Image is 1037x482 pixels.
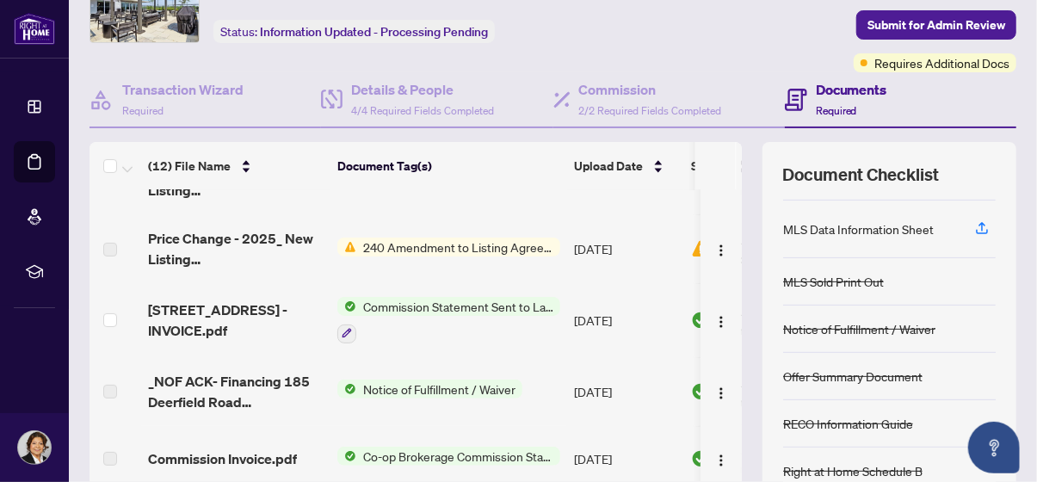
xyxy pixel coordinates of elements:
[856,10,1016,40] button: Submit for Admin Review
[714,315,728,329] img: Logo
[122,79,244,100] h4: Transaction Wizard
[148,157,231,176] span: (12) File Name
[714,386,728,400] img: Logo
[567,142,684,190] th: Upload Date
[691,157,726,176] span: Status
[707,445,735,473] button: Logo
[356,238,560,256] span: 240 Amendment to Listing Agreement - Authority to Offer for Sale Price Change/Extension/Amendment(s)
[337,447,560,466] button: Status IconCo-op Brokerage Commission Statement
[567,214,684,283] td: [DATE]
[783,461,923,480] div: Right at Home Schedule B
[579,79,722,100] h4: Commission
[691,311,710,330] img: Document Status
[260,24,488,40] span: Information Updated - Processing Pending
[148,228,324,269] span: Price Change - 2025_ New Listing [STREET_ADDRESS] Melissa_[DATE] 11_56_45.pdf
[783,163,940,187] span: Document Checklist
[816,104,857,117] span: Required
[351,104,494,117] span: 4/4 Required Fields Completed
[579,104,722,117] span: 2/2 Required Fields Completed
[574,157,643,176] span: Upload Date
[691,449,710,468] img: Document Status
[567,357,684,426] td: [DATE]
[968,422,1020,473] button: Open asap
[14,13,55,45] img: logo
[213,20,495,43] div: Status:
[18,431,51,464] img: Profile Icon
[783,414,913,433] div: RECO Information Guide
[874,53,1009,72] span: Requires Additional Docs
[337,447,356,466] img: Status Icon
[351,79,494,100] h4: Details & People
[356,447,560,466] span: Co-op Brokerage Commission Statement
[783,367,923,386] div: Offer Summary Document
[684,142,830,190] th: Status
[148,300,324,341] span: [STREET_ADDRESS] - INVOICE.pdf
[141,142,330,190] th: (12) File Name
[337,380,356,399] img: Status Icon
[867,11,1005,39] span: Submit for Admin Review
[691,239,710,258] img: Document Status
[337,238,356,256] img: Status Icon
[714,454,728,467] img: Logo
[356,297,560,316] span: Commission Statement Sent to Lawyer
[148,371,324,412] span: _NOF ACK- Financing 185 Deerfield Road 1212_2025-08-02 12_28_12.pdf
[337,297,356,316] img: Status Icon
[567,283,684,357] td: [DATE]
[816,79,887,100] h4: Documents
[714,244,728,257] img: Logo
[337,238,560,256] button: Status Icon240 Amendment to Listing Agreement - Authority to Offer for Sale Price Change/Extensio...
[148,448,297,469] span: Commission Invoice.pdf
[122,104,164,117] span: Required
[783,219,934,238] div: MLS Data Information Sheet
[337,297,560,343] button: Status IconCommission Statement Sent to Lawyer
[707,306,735,334] button: Logo
[337,380,522,399] button: Status IconNotice of Fulfillment / Waiver
[691,382,710,401] img: Document Status
[783,272,884,291] div: MLS Sold Print Out
[707,235,735,263] button: Logo
[356,380,522,399] span: Notice of Fulfillment / Waiver
[330,142,567,190] th: Document Tag(s)
[707,378,735,405] button: Logo
[783,319,935,338] div: Notice of Fulfillment / Waiver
